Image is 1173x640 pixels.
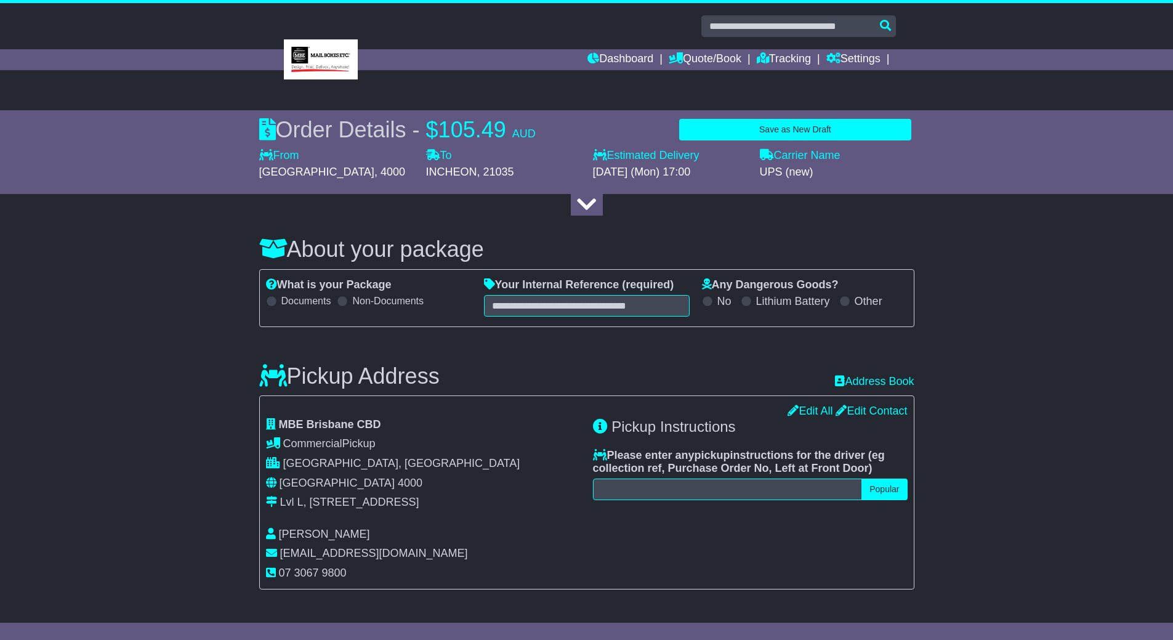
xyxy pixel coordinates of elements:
span: , 4000 [374,166,405,178]
span: $ [426,117,438,142]
span: [GEOGRAPHIC_DATA] [259,166,374,178]
label: Documents [281,295,331,307]
span: MBE Brisbane CBD [279,418,381,431]
label: Please enter any instructions for the driver ( ) [593,449,908,476]
div: [DATE] (Mon) 17:00 [593,166,748,179]
span: 105.49 [438,117,506,142]
label: To [426,149,452,163]
span: Pickup Instructions [611,418,735,435]
a: Edit Contact [836,405,907,417]
label: Your Internal Reference (required) [484,278,674,292]
label: What is your Package [266,278,392,292]
label: Any Dangerous Goods? [702,278,839,292]
a: Quote/Book [669,49,741,70]
span: [EMAIL_ADDRESS][DOMAIN_NAME] [280,547,468,559]
label: Carrier Name [760,149,840,163]
img: MBE Brisbane CBD [284,39,358,79]
label: No [717,295,732,309]
span: [GEOGRAPHIC_DATA] [280,477,395,489]
span: 07 3067 9800 [279,567,347,579]
span: pickup [695,449,730,461]
a: Edit All [788,405,832,417]
div: UPS (new) [760,166,914,179]
label: Non-Documents [352,295,424,307]
span: [GEOGRAPHIC_DATA], [GEOGRAPHIC_DATA] [283,457,520,469]
span: INCHEON [426,166,477,178]
a: Tracking [757,49,811,70]
span: 4000 [398,477,422,489]
a: Dashboard [587,49,653,70]
button: Save as New Draft [679,119,911,140]
div: Order Details - [259,116,536,143]
button: Popular [861,479,907,500]
span: Commercial [283,437,342,450]
label: Other [855,295,882,309]
h3: Pickup Address [259,364,440,389]
span: , 21035 [477,166,514,178]
span: eg collection ref, Purchase Order No, Left at Front Door [593,449,885,475]
span: AUD [512,128,536,140]
label: Lithium Battery [756,295,830,309]
div: Lvl L, [STREET_ADDRESS] [280,496,419,509]
h3: About your package [259,237,914,262]
div: Pickup [266,437,581,451]
label: Estimated Delivery [593,149,748,163]
a: Settings [826,49,881,70]
span: [PERSON_NAME] [279,528,370,540]
a: Address Book [835,375,914,389]
label: From [259,149,299,163]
